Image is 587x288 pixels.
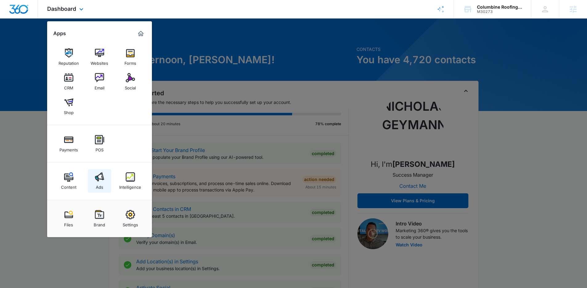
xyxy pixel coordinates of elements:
[57,207,80,230] a: Files
[57,169,80,193] a: Content
[477,5,522,10] div: account name
[61,182,76,190] div: Content
[88,207,111,230] a: Brand
[64,82,73,90] div: CRM
[94,219,105,227] div: Brand
[57,95,80,118] a: Shop
[96,144,104,152] div: POS
[91,58,108,66] div: Websites
[64,219,73,227] div: Files
[123,219,138,227] div: Settings
[57,45,80,69] a: Reputation
[125,82,136,90] div: Social
[57,70,80,93] a: CRM
[136,29,146,39] a: Marketing 360® Dashboard
[119,182,141,190] div: Intelligence
[119,207,142,230] a: Settings
[64,107,74,115] div: Shop
[47,6,76,12] span: Dashboard
[88,70,111,93] a: Email
[59,144,78,152] div: Payments
[95,82,104,90] div: Email
[88,45,111,69] a: Websites
[88,169,111,193] a: Ads
[119,70,142,93] a: Social
[59,58,79,66] div: Reputation
[88,132,111,155] a: POS
[96,182,103,190] div: Ads
[119,169,142,193] a: Intelligence
[53,31,66,36] h2: Apps
[124,58,136,66] div: Forms
[57,132,80,155] a: Payments
[119,45,142,69] a: Forms
[477,10,522,14] div: account id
